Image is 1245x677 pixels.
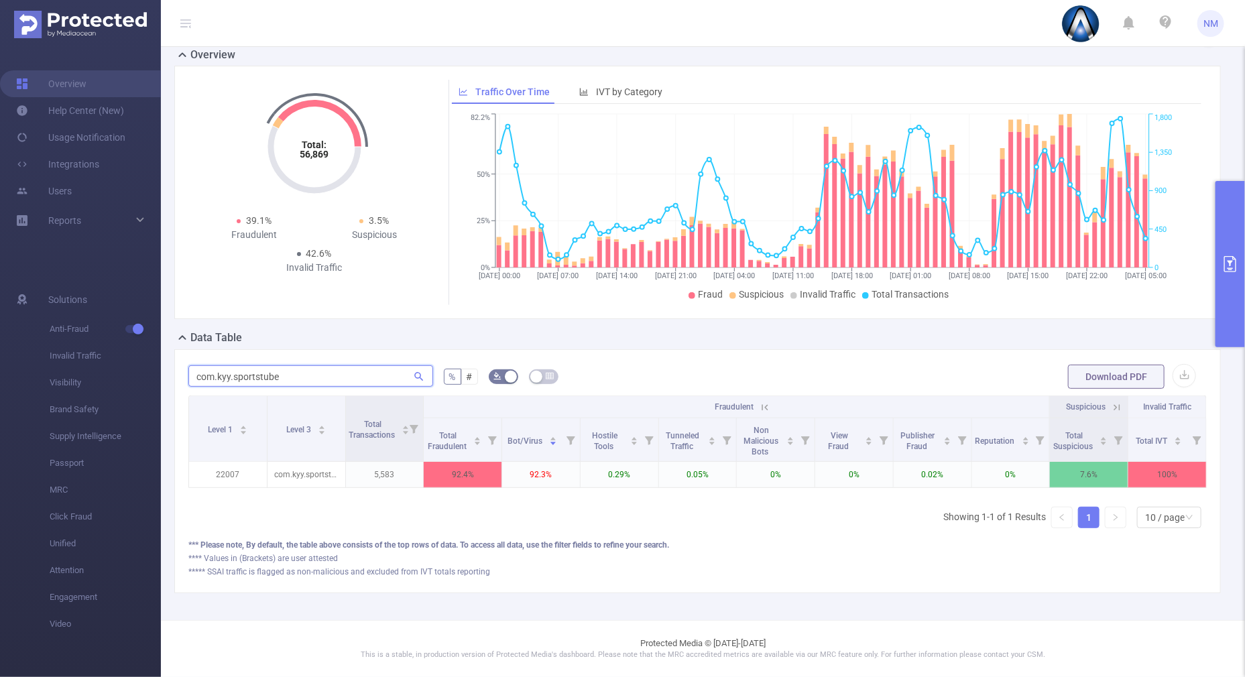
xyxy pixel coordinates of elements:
[546,372,554,380] i: icon: table
[459,87,468,97] i: icon: line-chart
[709,435,716,439] i: icon: caret-up
[188,566,1207,578] div: ***** SSAI traffic is flagged as non-malicious and excluded from IVT totals reporting
[550,435,557,439] i: icon: caret-up
[1143,402,1191,412] span: Invalid Traffic
[1203,10,1218,37] span: NM
[865,435,873,443] div: Sort
[16,178,72,204] a: Users
[50,343,161,369] span: Invalid Traffic
[815,462,893,487] p: 0%
[1030,418,1049,461] i: Filter menu
[900,431,935,451] span: Publisher Fraud
[1079,507,1099,528] a: 1
[240,429,247,433] i: icon: caret-down
[737,462,815,487] p: 0%
[286,425,313,434] span: Level 3
[943,507,1046,528] li: Showing 1-1 of 1 Results
[188,365,433,387] input: Search...
[579,87,589,97] i: icon: bar-chart
[772,271,814,280] tspan: [DATE] 11:00
[1053,431,1095,451] span: Total Suspicious
[48,207,81,234] a: Reports
[493,372,501,380] i: icon: bg-colors
[1022,435,1030,443] div: Sort
[828,431,851,451] span: View Fraud
[1007,271,1049,280] tspan: [DATE] 15:00
[188,552,1207,564] div: **** Values in (Brackets) are user attested
[48,286,87,313] span: Solutions
[561,418,580,461] i: Filter menu
[349,420,398,440] span: Total Transactions
[50,369,161,396] span: Visibility
[467,371,473,382] span: #
[449,371,456,382] span: %
[1128,462,1206,487] p: 100%
[240,424,247,428] i: icon: caret-up
[1067,402,1106,412] span: Suspicious
[318,424,326,428] i: icon: caret-up
[666,431,700,451] span: Tunneled Traffic
[483,418,501,461] i: Filter menu
[949,271,990,280] tspan: [DATE] 08:00
[894,462,971,487] p: 0.02%
[16,97,124,124] a: Help Center (New)
[194,650,1211,661] p: This is a stable, in production version of Protected Media's dashboard. Please note that the MRC ...
[50,423,161,450] span: Supply Intelligence
[1051,507,1073,528] li: Previous Page
[475,86,550,97] span: Traffic Over Time
[16,151,99,178] a: Integrations
[1187,418,1206,461] i: Filter menu
[1100,435,1108,439] i: icon: caret-up
[865,440,872,444] i: icon: caret-down
[314,228,435,242] div: Suspicious
[402,424,410,432] div: Sort
[1105,507,1126,528] li: Next Page
[346,462,424,487] p: 5,583
[189,462,267,487] p: 22007
[1136,436,1169,446] span: Total IVT
[477,217,490,226] tspan: 25%
[1174,435,1182,443] div: Sort
[471,114,490,123] tspan: 82.2%
[831,271,873,280] tspan: [DATE] 18:00
[1022,440,1029,444] i: icon: caret-down
[739,289,784,300] span: Suspicious
[953,418,971,461] i: Filter menu
[190,330,242,346] h2: Data Table
[787,440,794,444] i: icon: caret-down
[402,429,410,433] i: icon: caret-down
[50,396,161,423] span: Brand Safety
[268,462,345,487] p: com.kyy.sportstube
[874,418,893,461] i: Filter menu
[161,620,1245,677] footer: Protected Media © [DATE]-[DATE]
[50,584,161,611] span: Engagement
[194,228,314,242] div: Fraudulent
[474,440,481,444] i: icon: caret-down
[239,424,247,432] div: Sort
[481,263,490,272] tspan: 0%
[479,271,520,280] tspan: [DATE] 00:00
[254,261,375,275] div: Invalid Traffic
[709,440,716,444] i: icon: caret-down
[943,435,951,443] div: Sort
[188,539,1207,551] div: *** Please note, By default, the table above consists of the top rows of data. To access all data...
[428,431,469,451] span: Total Fraudulent
[537,271,579,280] tspan: [DATE] 07:00
[508,436,545,446] span: Bot/Virus
[50,557,161,584] span: Attention
[630,435,638,443] div: Sort
[1109,418,1128,461] i: Filter menu
[306,248,332,259] span: 42.6%
[50,477,161,503] span: MRC
[640,418,658,461] i: Filter menu
[369,215,389,226] span: 3.5%
[302,139,327,150] tspan: Total:
[972,462,1050,487] p: 0%
[16,70,86,97] a: Overview
[50,530,161,557] span: Unified
[786,435,794,443] div: Sort
[890,271,931,280] tspan: [DATE] 01:00
[796,418,815,461] i: Filter menu
[14,11,147,38] img: Protected Media
[1022,435,1029,439] i: icon: caret-up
